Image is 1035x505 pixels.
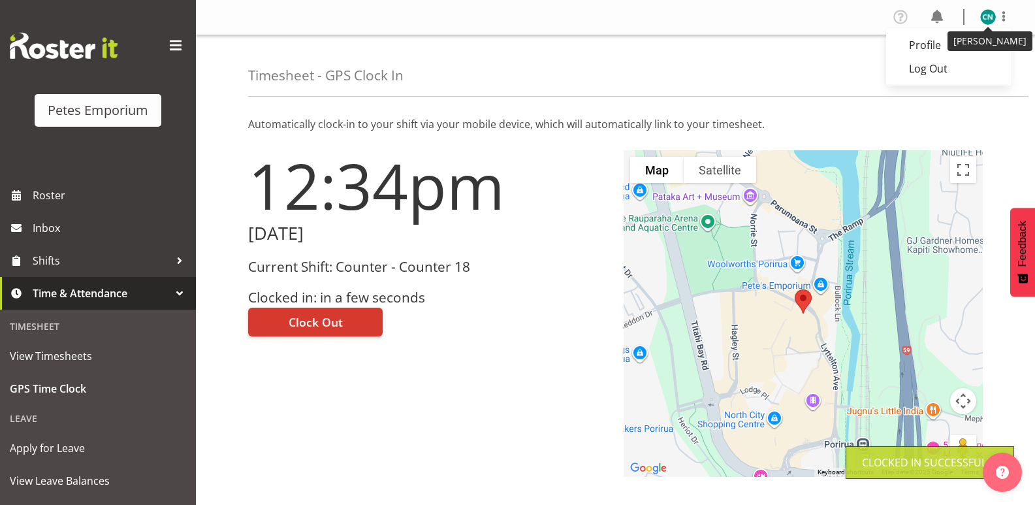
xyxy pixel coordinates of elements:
[3,372,193,405] a: GPS Time Clock
[950,435,976,461] button: Drag Pegman onto the map to open Street View
[886,57,1011,80] a: Log Out
[48,101,148,120] div: Petes Emporium
[248,116,983,132] p: Automatically clock-in to your shift via your mobile device, which will automatically link to you...
[248,223,608,244] h2: [DATE]
[3,464,193,497] a: View Leave Balances
[10,346,186,366] span: View Timesheets
[10,379,186,399] span: GPS Time Clock
[3,432,193,464] a: Apply for Leave
[248,290,608,305] h3: Clocked in: in a few seconds
[10,438,186,458] span: Apply for Leave
[950,157,976,183] button: Toggle fullscreen view
[1017,221,1028,267] span: Feedback
[33,218,189,238] span: Inbox
[980,9,996,25] img: christine-neville11214.jpg
[862,455,998,470] div: Clocked in Successfully
[248,308,383,336] button: Clock Out
[627,460,670,477] a: Open this area in Google Maps (opens a new window)
[33,186,189,205] span: Roster
[3,405,193,432] div: Leave
[1010,208,1035,297] button: Feedback - Show survey
[33,251,170,270] span: Shifts
[248,68,404,83] h4: Timesheet - GPS Clock In
[627,460,670,477] img: Google
[630,157,684,183] button: Show street map
[996,466,1009,479] img: help-xxl-2.png
[818,468,874,477] button: Keyboard shortcuts
[289,314,343,331] span: Clock Out
[10,471,186,491] span: View Leave Balances
[950,388,976,414] button: Map camera controls
[3,313,193,340] div: Timesheet
[33,284,170,303] span: Time & Attendance
[3,340,193,372] a: View Timesheets
[248,259,608,274] h3: Current Shift: Counter - Counter 18
[886,33,1011,57] a: Profile
[10,33,118,59] img: Rosterit website logo
[248,150,608,221] h1: 12:34pm
[684,157,756,183] button: Show satellite imagery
